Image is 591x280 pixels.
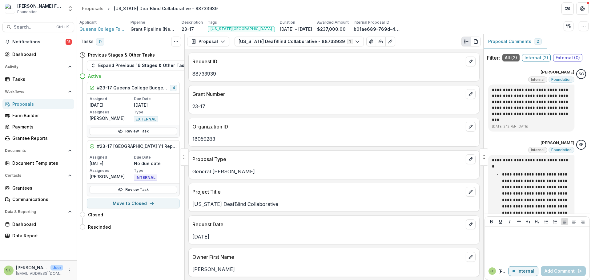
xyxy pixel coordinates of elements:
[131,26,177,32] p: Grant Pipeline (New Grantees)
[5,65,66,69] span: Activity
[551,148,572,152] span: Foundation
[192,188,463,195] p: Project Title
[541,266,586,276] button: Add Comment
[192,123,463,130] p: Organization ID
[87,61,193,70] button: Expand Previous 16 Stages & Other Tasks
[579,72,584,76] div: Sandra Ching
[192,58,463,65] p: Request ID
[192,156,463,163] p: Proposal Type
[2,133,74,143] a: Grantee Reports
[90,155,133,160] p: Assigned
[97,85,167,91] h5: #23-17 Queens College Budget Modification Request
[134,102,177,108] p: [DATE]
[502,54,520,61] span: All ( 2 )
[522,54,551,61] span: Internal ( 2 )
[543,218,550,225] button: Bullet List
[12,221,69,227] div: Dashboard
[488,218,495,225] button: Bold
[2,99,74,109] a: Proposals
[6,268,11,272] div: Sandra Ching
[280,26,312,32] p: [DATE] - [DATE]
[192,90,463,98] p: Grant Number
[82,5,103,12] div: Proposals
[14,25,53,30] span: Search...
[5,148,66,153] span: Documents
[552,218,559,225] button: Ordered List
[134,168,177,173] p: Type
[90,168,133,173] p: Assignees
[471,37,481,46] button: PDF view
[66,2,74,15] button: Open entity switcher
[2,122,74,132] a: Payments
[5,173,66,178] span: Contacts
[17,3,63,9] div: [PERSON_NAME] Fund for the Blind
[16,264,48,271] p: [PERSON_NAME]
[90,186,177,193] a: Review Task
[466,122,476,132] button: edit
[235,37,364,46] button: [US_STATE] DeafBlind Collaborative - 887339391
[192,200,476,208] p: [US_STATE] DeafBlind Collaborative
[79,26,126,32] a: Queens College Foundation
[553,54,582,61] span: External ( 0 )
[2,194,74,204] a: Communications
[579,143,584,147] div: Khanh Phan
[576,2,589,15] button: Get Help
[366,37,376,46] button: View Attached Files
[551,77,572,82] span: Foundation
[2,22,74,32] button: Search...
[354,20,389,25] p: Internal Proposal ID
[134,96,177,102] p: Due Date
[492,124,571,129] p: [DATE] 2:12 PM • [DATE]
[12,76,69,82] div: Tasks
[182,20,203,25] p: Description
[90,160,133,167] p: [DATE]
[134,160,177,167] p: No due date
[90,109,133,115] p: Assignees
[12,232,69,239] div: Data Report
[208,20,217,25] p: Tags
[12,39,66,45] span: Notifications
[192,266,476,273] p: [PERSON_NAME]
[134,175,157,181] span: INTERNAL
[561,2,574,15] button: Partners
[16,271,63,276] p: [EMAIL_ADDRESS][DOMAIN_NAME]
[490,270,494,273] div: Sandra Ching
[5,89,66,94] span: Workflows
[90,96,133,102] p: Assigned
[533,218,541,225] button: Heading 2
[12,160,69,166] div: Document Templates
[2,87,74,97] button: Open Workflows
[466,154,476,164] button: edit
[2,231,74,241] a: Data Report
[12,124,69,130] div: Payments
[517,269,534,274] p: Internal
[134,155,177,160] p: Due Date
[12,196,69,203] div: Communications
[531,77,545,82] span: Internal
[182,26,194,32] p: 23-17
[466,187,476,197] button: edit
[96,38,104,45] span: 0
[537,39,539,44] span: 2
[88,73,101,79] h4: Active
[531,148,545,152] span: Internal
[2,37,74,47] button: Notifications15
[88,224,111,230] h4: Rescinded
[12,51,69,57] div: Dashboard
[12,101,69,107] div: Proposals
[192,103,476,110] p: 23-17
[2,110,74,120] a: Form Builder
[2,74,74,84] a: Tasks
[524,218,532,225] button: Heading 1
[541,69,574,75] p: [PERSON_NAME]
[192,253,463,261] p: Owner First Name
[50,265,63,270] p: User
[541,140,574,146] p: [PERSON_NAME]
[2,62,74,72] button: Open Activity
[134,109,177,115] p: Type
[192,70,476,77] p: 88733939
[385,37,395,46] button: Edit as form
[12,185,69,191] div: Grantees
[90,173,133,180] p: [PERSON_NAME]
